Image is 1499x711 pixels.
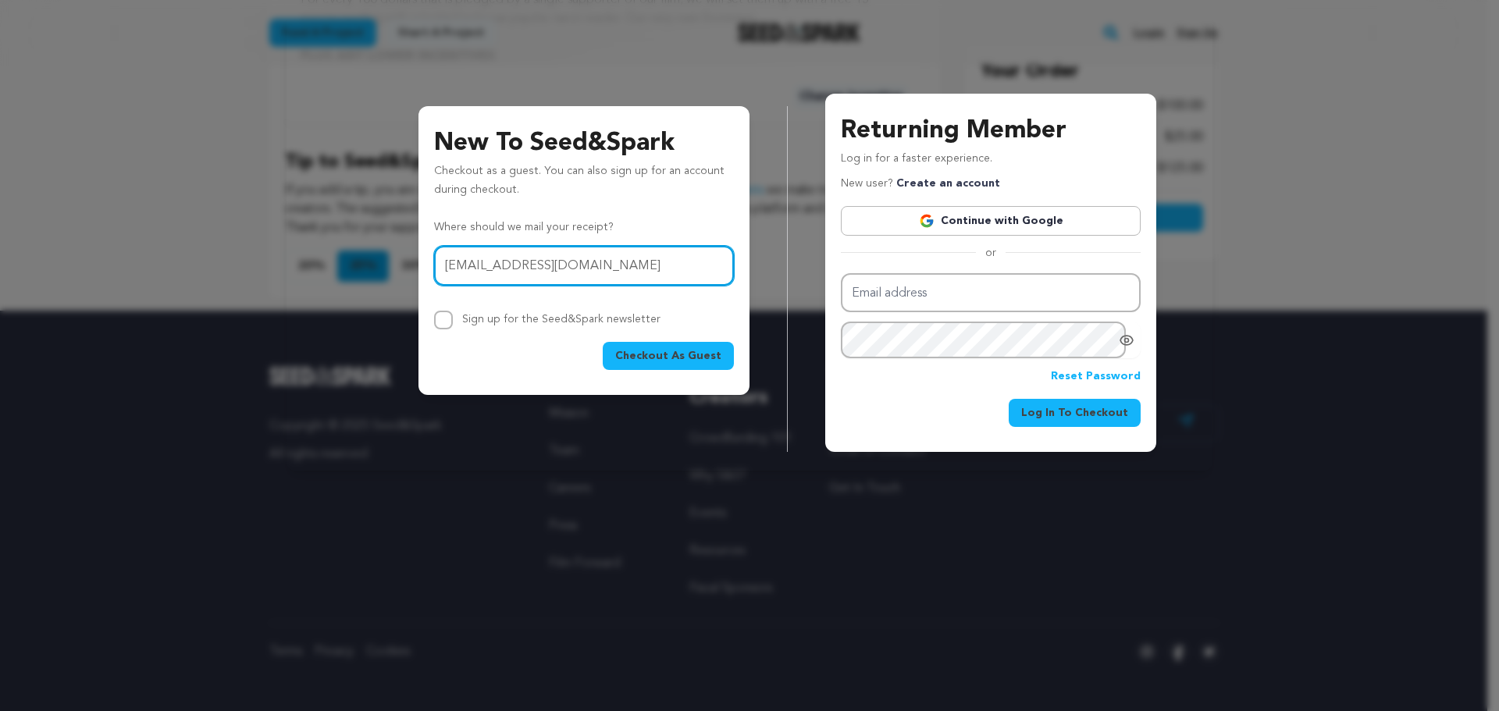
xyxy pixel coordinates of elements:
[434,125,734,162] h3: New To Seed&Spark
[841,150,1141,175] p: Log in for a faster experience.
[976,245,1006,261] span: or
[462,314,660,325] label: Sign up for the Seed&Spark newsletter
[841,112,1141,150] h3: Returning Member
[434,162,734,206] p: Checkout as a guest. You can also sign up for an account during checkout.
[841,175,1000,194] p: New user?
[1021,405,1128,421] span: Log In To Checkout
[896,178,1000,189] a: Create an account
[919,213,935,229] img: Google logo
[615,348,721,364] span: Checkout As Guest
[1051,368,1141,386] a: Reset Password
[434,246,734,286] input: Email address
[434,219,734,237] p: Where should we mail your receipt?
[841,273,1141,313] input: Email address
[1119,332,1134,348] a: Show password as plain text. Warning: this will display your password on the screen.
[603,342,734,370] button: Checkout As Guest
[1009,399,1141,427] button: Log In To Checkout
[841,206,1141,236] a: Continue with Google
